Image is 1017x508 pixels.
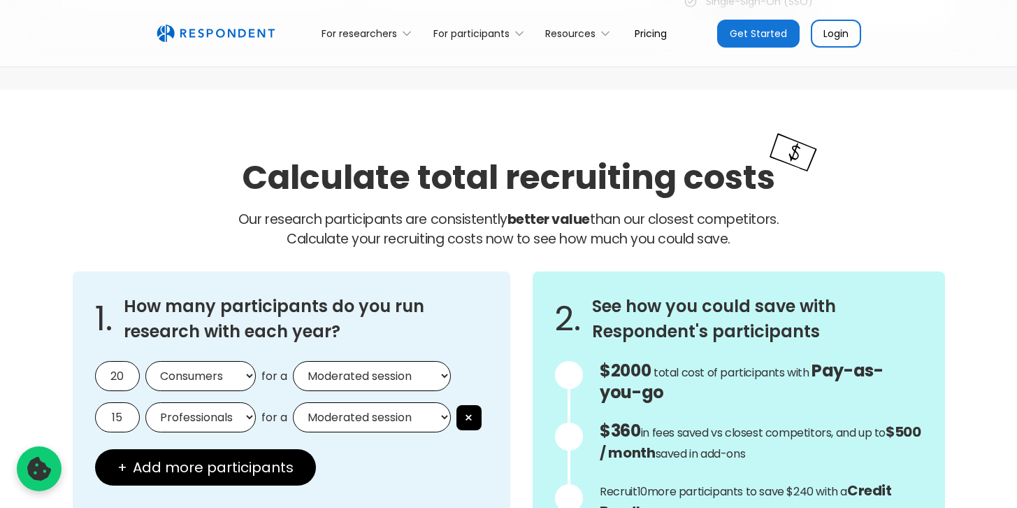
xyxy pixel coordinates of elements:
h3: How many participants do you run research with each year? [124,294,489,344]
a: Login [811,20,861,48]
span: Calculate your recruiting costs now to see how much you could save. [287,230,730,248]
span: 2. [555,312,581,326]
span: 10 [637,484,647,500]
div: For participants [433,27,510,41]
p: Our research participants are consistently than our closest competitors. [73,210,945,249]
div: For researchers [322,27,397,41]
div: For participants [425,17,537,50]
span: 1. [95,312,113,326]
span: total cost of participants with [654,365,809,381]
a: Pricing [623,17,678,50]
img: Untitled UI logotext [157,24,275,43]
span: $360 [600,419,640,442]
div: Resources [545,27,596,41]
a: Get Started [717,20,800,48]
span: + [117,460,127,474]
span: for a [261,411,287,425]
span: $2000 [600,359,651,382]
h2: Calculate total recruiting costs [242,154,775,201]
span: Pay-as-you-go [600,359,883,404]
a: home [157,24,275,43]
strong: better value [507,210,590,229]
span: for a [261,369,287,383]
span: Add more participants [133,460,294,474]
h3: See how you could save with Respondent's participants [592,294,922,344]
button: + Add more participants [95,449,316,486]
div: Resources [538,17,623,50]
p: in fees saved vs closest competitors, and up to saved in add-ons [600,421,922,464]
div: For researchers [314,17,425,50]
button: × [456,405,482,430]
